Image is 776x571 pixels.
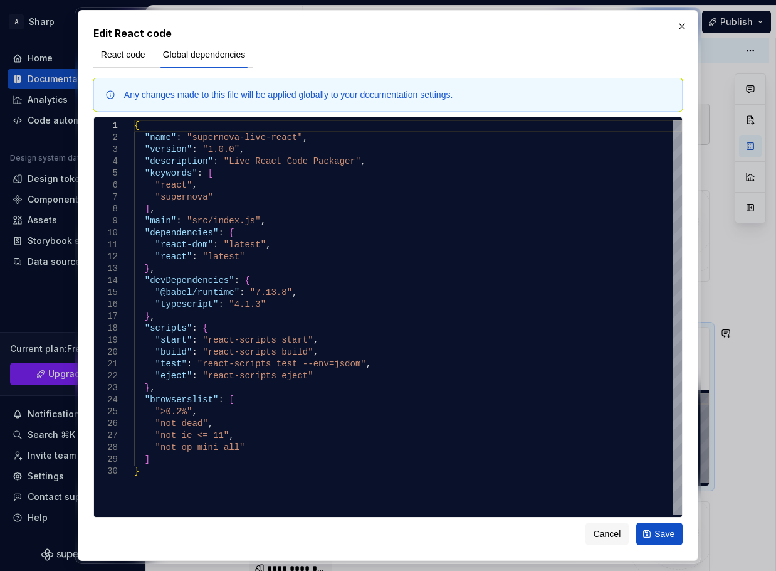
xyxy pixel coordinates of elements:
[145,132,176,142] span: "name"
[94,382,118,394] div: 23
[192,347,197,357] span: :
[187,216,261,226] span: "src/index.js"
[187,132,303,142] span: "supernova-live-react"
[94,203,118,215] div: 8
[150,264,155,274] span: ,
[313,347,318,357] span: ,
[94,394,118,406] div: 24
[145,454,150,464] span: ]
[155,347,192,357] span: "build"
[155,359,186,369] span: "test"
[94,215,118,227] div: 9
[654,528,674,540] span: Save
[150,311,155,321] span: ,
[155,407,192,417] span: ">0.2%"
[124,88,453,101] div: Any changes made to this file will be applied globally to your documentation settings.
[94,132,118,144] div: 2
[229,299,266,309] span: "4.1.3"
[192,144,197,154] span: :
[94,370,118,382] div: 22
[94,346,118,358] div: 20
[94,418,118,430] div: 26
[192,180,197,190] span: ,
[94,144,118,156] div: 3
[585,523,629,545] button: Cancel
[636,523,683,545] button: Save
[94,323,118,334] div: 18
[234,275,239,285] span: :
[313,335,318,345] span: ,
[197,168,202,178] span: :
[145,228,219,238] span: "dependencies"
[239,287,244,297] span: :
[94,179,118,191] div: 6
[94,430,118,442] div: 27
[94,168,118,179] div: 5
[197,359,366,369] span: "react-scripts test --env=jsdom"
[93,43,153,66] button: React code
[145,144,192,154] span: "version"
[155,252,192,262] span: "react"
[192,371,197,381] span: :
[176,216,181,226] span: :
[94,227,118,239] div: 10
[303,132,308,142] span: ,
[155,371,192,381] span: "eject"
[94,466,118,478] div: 30
[101,48,145,61] span: React code
[155,192,212,202] span: "supernova"
[94,406,118,418] div: 25
[192,252,197,262] span: :
[145,323,192,333] span: "scripts"
[155,335,192,345] span: "start"
[93,26,683,41] h2: Edit React code
[202,347,313,357] span: "react-scripts build"
[207,168,212,178] span: [
[192,323,197,333] span: :
[155,43,253,66] button: Global dependencies
[594,528,621,540] span: Cancel
[229,395,234,405] span: [
[224,156,360,166] span: "Live React Code Packager"
[145,383,150,393] span: }
[155,299,218,309] span: "typescript"
[145,156,213,166] span: "description"
[145,216,176,226] span: "main"
[365,359,370,369] span: ,
[94,239,118,251] div: 11
[150,204,155,214] span: ,
[94,358,118,370] div: 21
[94,120,118,132] div: 1
[218,228,223,238] span: :
[192,335,197,345] span: :
[145,204,150,214] span: ]
[213,240,218,250] span: :
[94,334,118,346] div: 19
[94,442,118,454] div: 28
[260,216,265,226] span: ,
[94,454,118,466] div: 29
[218,395,223,405] span: :
[192,407,197,417] span: ,
[94,311,118,323] div: 17
[145,264,150,274] span: }
[239,144,244,154] span: ,
[202,323,207,333] span: {
[94,275,118,287] div: 14
[145,311,150,321] span: }
[155,41,253,67] div: Global dependencies
[150,383,155,393] span: ,
[94,287,118,299] div: 15
[292,287,297,297] span: ,
[202,335,313,345] span: "react-scripts start"
[155,442,244,452] span: "not op_mini all"
[360,156,365,166] span: ,
[94,299,118,311] div: 16
[145,168,197,178] span: "keywords"
[213,156,218,166] span: :
[93,41,153,67] div: React code
[94,251,118,263] div: 12
[176,132,181,142] span: :
[218,299,223,309] span: :
[94,191,118,203] div: 7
